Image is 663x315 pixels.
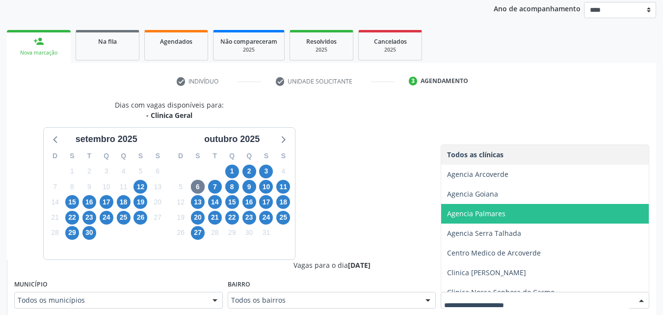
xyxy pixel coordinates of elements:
[72,133,141,146] div: setembro 2025
[220,37,277,46] span: Não compareceram
[447,287,555,297] span: Clinica Nossa Senhora do Carmo
[240,148,258,164] div: Q
[48,195,62,209] span: domingo, 14 de setembro de 2025
[133,180,147,194] span: sexta-feira, 12 de setembro de 2025
[220,46,277,54] div: 2025
[259,180,273,194] span: sexta-feira, 10 de outubro de 2025
[65,211,79,225] span: segunda-feira, 22 de setembro de 2025
[65,165,79,178] span: segunda-feira, 1 de setembro de 2025
[151,165,164,178] span: sábado, 6 de setembro de 2025
[65,226,79,240] span: segunda-feira, 29 de setembro de 2025
[242,180,256,194] span: quinta-feira, 9 de outubro de 2025
[47,148,64,164] div: D
[242,165,256,178] span: quinta-feira, 2 de outubro de 2025
[117,180,131,194] span: quinta-feira, 11 de setembro de 2025
[191,226,205,240] span: segunda-feira, 27 de outubro de 2025
[409,77,418,86] div: 3
[174,226,187,240] span: domingo, 26 de outubro de 2025
[191,211,205,225] span: segunda-feira, 20 de outubro de 2025
[447,170,508,179] span: Agencia Arcoverde
[348,260,371,270] span: [DATE]
[447,229,521,238] span: Agencia Serra Talhada
[100,180,113,194] span: quarta-feira, 10 de setembro de 2025
[82,211,96,225] span: terça-feira, 23 de setembro de 2025
[33,36,44,47] div: person_add
[208,180,222,194] span: terça-feira, 7 de outubro de 2025
[242,195,256,209] span: quinta-feira, 16 de outubro de 2025
[231,295,416,305] span: Todos os bairros
[117,165,131,178] span: quinta-feira, 4 de setembro de 2025
[276,195,290,209] span: sábado, 18 de outubro de 2025
[115,110,224,120] div: - Clinica Geral
[259,165,273,178] span: sexta-feira, 3 de outubro de 2025
[160,37,192,46] span: Agendados
[276,180,290,194] span: sábado, 11 de outubro de 2025
[133,165,147,178] span: sexta-feira, 5 de setembro de 2025
[225,180,239,194] span: quarta-feira, 8 de outubro de 2025
[48,226,62,240] span: domingo, 28 de setembro de 2025
[172,148,189,164] div: D
[259,195,273,209] span: sexta-feira, 17 de outubro de 2025
[98,148,115,164] div: Q
[48,211,62,225] span: domingo, 21 de setembro de 2025
[494,2,581,14] p: Ano de acompanhamento
[297,46,346,54] div: 2025
[200,133,264,146] div: outubro 2025
[275,148,292,164] div: S
[132,148,149,164] div: S
[151,180,164,194] span: sábado, 13 de setembro de 2025
[151,211,164,225] span: sábado, 27 de setembro de 2025
[191,195,205,209] span: segunda-feira, 13 de outubro de 2025
[228,277,250,292] label: Bairro
[18,295,203,305] span: Todos os municípios
[174,180,187,194] span: domingo, 5 de outubro de 2025
[100,195,113,209] span: quarta-feira, 17 de setembro de 2025
[174,211,187,225] span: domingo, 19 de outubro de 2025
[208,226,222,240] span: terça-feira, 28 de outubro de 2025
[48,180,62,194] span: domingo, 7 de setembro de 2025
[133,211,147,225] span: sexta-feira, 26 de setembro de 2025
[276,165,290,178] span: sábado, 4 de outubro de 2025
[208,211,222,225] span: terça-feira, 21 de outubro de 2025
[276,211,290,225] span: sábado, 25 de outubro de 2025
[82,180,96,194] span: terça-feira, 9 de setembro de 2025
[447,150,504,159] span: Todos as clínicas
[65,195,79,209] span: segunda-feira, 15 de setembro de 2025
[174,195,187,209] span: domingo, 12 de outubro de 2025
[374,37,407,46] span: Cancelados
[65,180,79,194] span: segunda-feira, 8 de setembro de 2025
[82,195,96,209] span: terça-feira, 16 de setembro de 2025
[242,226,256,240] span: quinta-feira, 30 de outubro de 2025
[258,148,275,164] div: S
[447,189,498,199] span: Agencia Goiana
[117,211,131,225] span: quinta-feira, 25 de setembro de 2025
[225,211,239,225] span: quarta-feira, 22 de outubro de 2025
[447,268,526,277] span: Clinica [PERSON_NAME]
[206,148,223,164] div: T
[149,148,166,164] div: S
[14,277,48,292] label: Município
[14,260,649,270] div: Vagas para o dia
[366,46,415,54] div: 2025
[306,37,337,46] span: Resolvidos
[208,195,222,209] span: terça-feira, 14 de outubro de 2025
[82,226,96,240] span: terça-feira, 30 de setembro de 2025
[151,195,164,209] span: sábado, 20 de setembro de 2025
[447,248,541,258] span: Centro Medico de Arcoverde
[100,165,113,178] span: quarta-feira, 3 de setembro de 2025
[82,165,96,178] span: terça-feira, 2 de setembro de 2025
[242,211,256,225] span: quinta-feira, 23 de outubro de 2025
[421,77,468,86] div: Agendamento
[80,148,98,164] div: T
[225,226,239,240] span: quarta-feira, 29 de outubro de 2025
[225,165,239,178] span: quarta-feira, 1 de outubro de 2025
[115,100,224,120] div: Dias com vagas disponíveis para:
[259,211,273,225] span: sexta-feira, 24 de outubro de 2025
[117,195,131,209] span: quinta-feira, 18 de setembro de 2025
[223,148,240,164] div: Q
[225,195,239,209] span: quarta-feira, 15 de outubro de 2025
[259,226,273,240] span: sexta-feira, 31 de outubro de 2025
[189,148,207,164] div: S
[115,148,132,164] div: Q
[64,148,81,164] div: S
